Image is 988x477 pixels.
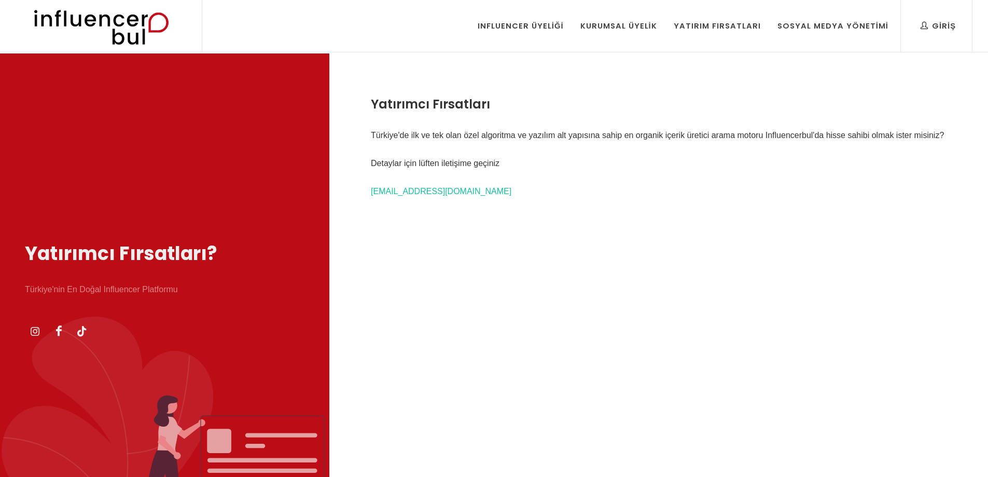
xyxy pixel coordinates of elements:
div: Influencer Üyeliği [478,20,564,32]
div: Giriş [921,20,956,32]
div: Yatırım Fırsatları [674,20,761,32]
h3: Yatırımcı Fırsatları [371,95,947,114]
div: Sosyal Medya Yönetimi [777,20,888,32]
div: Kurumsal Üyelik [580,20,657,32]
p: Türkiye'nin En Doğal Influencer Platformu [25,283,304,296]
p: Türkiye'de ilk ve tek olan özel algoritma ve yazılım alt yapısına sahip en organik içerik üretici... [371,129,947,142]
a: [EMAIL_ADDRESS][DOMAIN_NAME] [371,187,511,196]
p: Detaylar için lüften iletişime geçiniz [371,157,947,170]
h1: Yatırımcı Fırsatları? [25,240,304,268]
